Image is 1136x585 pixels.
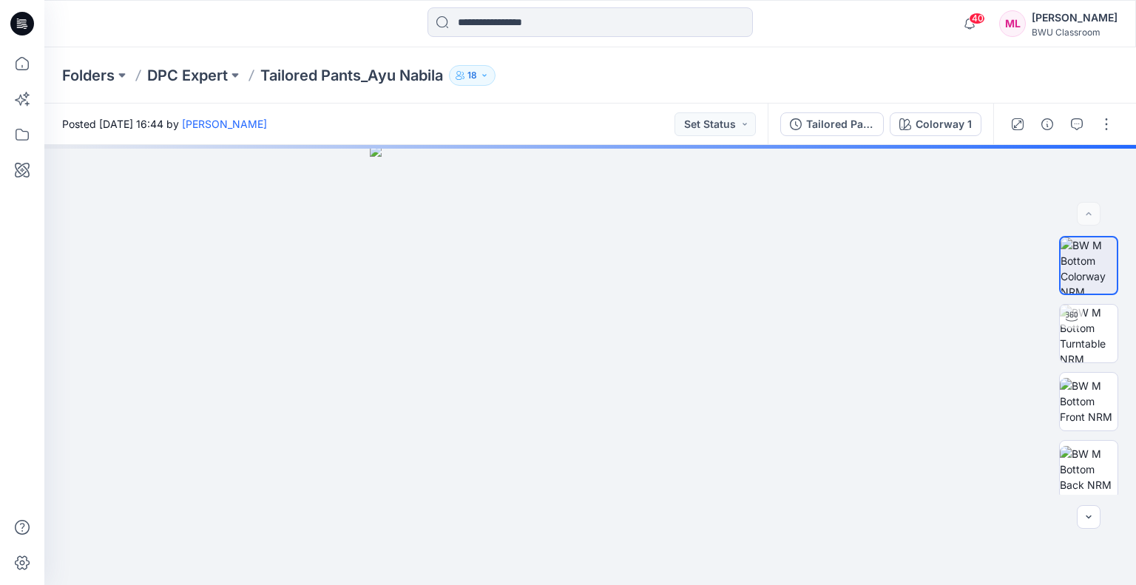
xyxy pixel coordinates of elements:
div: Colorway 1 [916,116,972,132]
a: [PERSON_NAME] [182,118,267,130]
button: Colorway 1 [890,112,981,136]
div: BWU Classroom [1032,27,1118,38]
img: eyJhbGciOiJIUzI1NiIsImtpZCI6IjAiLCJzbHQiOiJzZXMiLCJ0eXAiOiJKV1QifQ.eyJkYXRhIjp7InR5cGUiOiJzdG9yYW... [370,145,810,585]
span: 40 [969,13,985,24]
div: [PERSON_NAME] [1032,9,1118,27]
p: 18 [467,67,477,84]
a: DPC Expert [147,65,228,86]
div: Tailored Pants_Ayu Nabila [806,116,874,132]
img: BW M Bottom Turntable NRM [1060,305,1118,362]
button: 18 [449,65,496,86]
span: Posted [DATE] 16:44 by [62,116,267,132]
a: Folders [62,65,115,86]
p: Tailored Pants_Ayu Nabila [260,65,443,86]
img: BW M Bottom Colorway NRM [1061,237,1117,294]
img: BW M Bottom Front NRM [1060,378,1118,425]
div: ML [999,10,1026,37]
button: Tailored Pants_Ayu Nabila [780,112,884,136]
img: BW M Bottom Back NRM [1060,446,1118,493]
button: Details [1035,112,1059,136]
